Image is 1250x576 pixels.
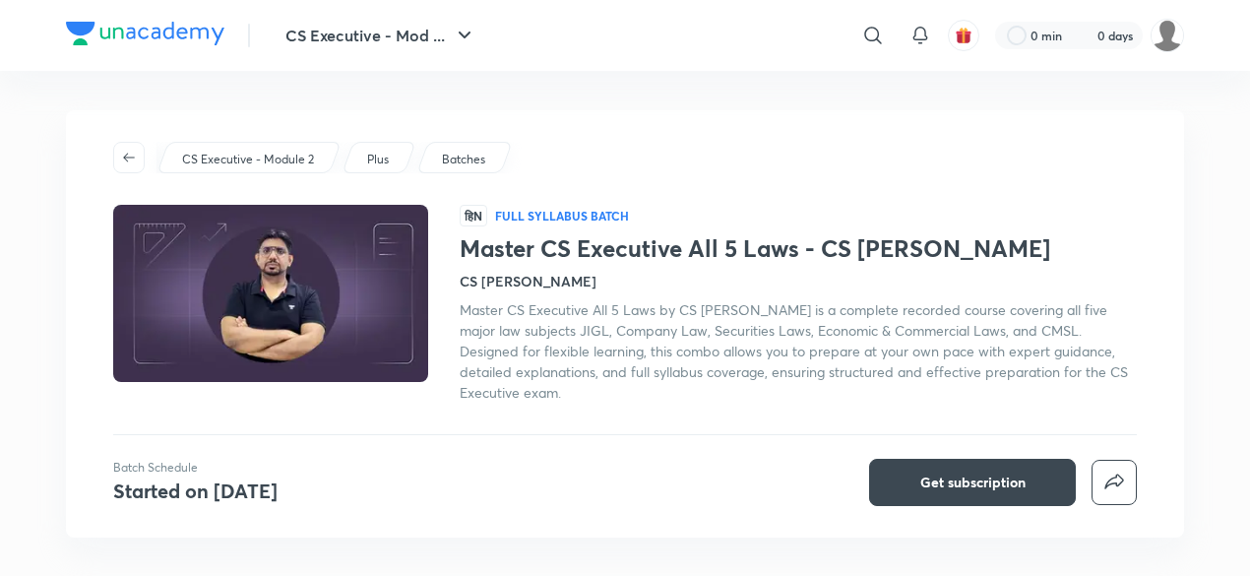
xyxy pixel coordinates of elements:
[364,151,393,168] a: Plus
[113,459,278,477] p: Batch Schedule
[460,234,1137,263] h1: Master CS Executive All 5 Laws - CS [PERSON_NAME]
[274,16,488,55] button: CS Executive - Mod ...
[182,151,314,168] p: CS Executive - Module 2
[439,151,489,168] a: Batches
[460,300,1128,402] span: Master CS Executive All 5 Laws by CS [PERSON_NAME] is a complete recorded course covering all fiv...
[66,22,224,50] a: Company Logo
[920,473,1026,492] span: Get subscription
[442,151,485,168] p: Batches
[460,205,487,226] span: हिN
[66,22,224,45] img: Company Logo
[1151,19,1184,52] img: Mini
[495,208,629,224] p: Full Syllabus Batch
[869,459,1076,506] button: Get subscription
[948,20,979,51] button: avatar
[460,271,596,291] h4: CS [PERSON_NAME]
[113,478,278,504] h4: Started on [DATE]
[110,203,431,384] img: Thumbnail
[955,27,972,44] img: avatar
[1074,26,1094,45] img: streak
[367,151,389,168] p: Plus
[179,151,318,168] a: CS Executive - Module 2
